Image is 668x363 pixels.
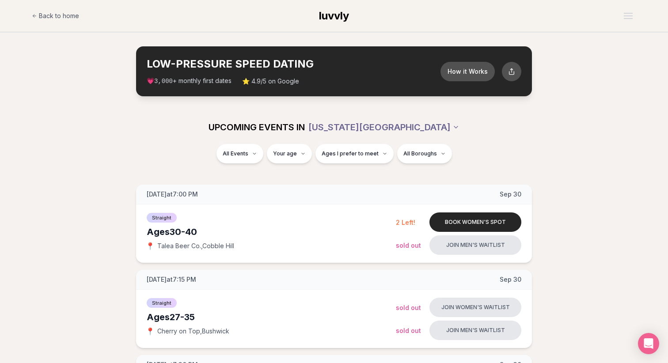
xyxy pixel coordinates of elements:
div: Open Intercom Messenger [638,333,659,354]
span: Cherry on Top , Bushwick [157,327,229,336]
button: Your age [267,144,312,163]
span: ⭐ 4.9/5 on Google [242,77,299,86]
button: Join women's waitlist [429,298,521,317]
span: Back to home [39,11,79,20]
span: Straight [147,213,177,223]
button: How it Works [440,62,495,81]
a: luvvly [319,9,349,23]
span: 📍 [147,242,154,250]
span: 📍 [147,328,154,335]
button: All Boroughs [397,144,452,163]
div: Ages 30-40 [147,226,396,238]
button: [US_STATE][GEOGRAPHIC_DATA] [308,117,459,137]
span: 💗 + monthly first dates [147,76,232,86]
div: Ages 27-35 [147,311,396,323]
button: Ages I prefer to meet [315,144,394,163]
span: luvvly [319,9,349,22]
span: UPCOMING EVENTS IN [209,121,305,133]
button: Join men's waitlist [429,235,521,255]
a: Back to home [32,7,79,25]
button: Book women's spot [429,212,521,232]
span: 3,000 [154,78,173,85]
span: All Boroughs [403,150,437,157]
span: Ages I prefer to meet [322,150,379,157]
span: Sep 30 [500,275,521,284]
span: Straight [147,298,177,308]
span: Sep 30 [500,190,521,199]
span: [DATE] at 7:15 PM [147,275,196,284]
button: All Events [216,144,263,163]
span: 2 Left! [396,219,415,226]
span: All Events [223,150,248,157]
button: Open menu [620,9,636,23]
span: Your age [273,150,297,157]
button: Join men's waitlist [429,321,521,340]
span: Sold Out [396,327,421,334]
span: Sold Out [396,304,421,311]
span: Sold Out [396,242,421,249]
span: [DATE] at 7:00 PM [147,190,198,199]
h2: LOW-PRESSURE SPEED DATING [147,57,440,71]
span: Talea Beer Co. , Cobble Hill [157,242,234,250]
